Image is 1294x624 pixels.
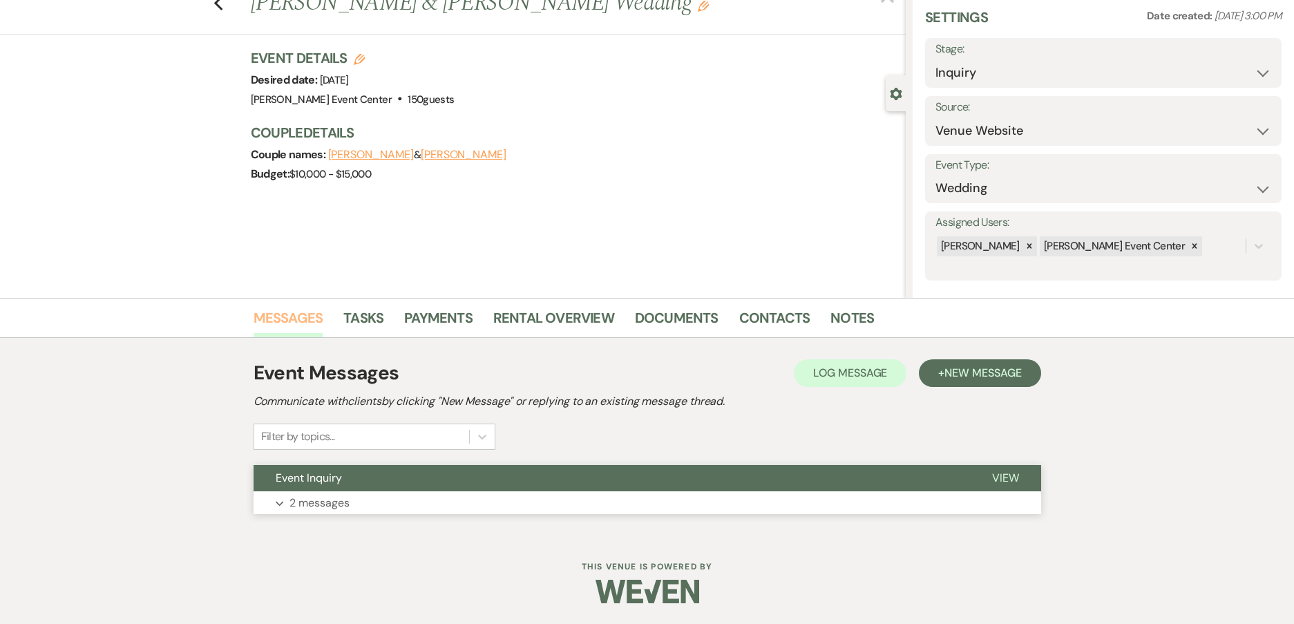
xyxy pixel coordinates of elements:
[254,491,1041,515] button: 2 messages
[937,236,1022,256] div: [PERSON_NAME]
[251,123,893,142] h3: Couple Details
[289,494,350,512] p: 2 messages
[935,213,1271,233] label: Assigned Users:
[794,359,906,387] button: Log Message
[254,359,399,388] h1: Event Messages
[251,73,320,87] span: Desired date:
[935,97,1271,117] label: Source:
[890,86,902,100] button: Close lead details
[276,471,342,485] span: Event Inquiry
[635,307,719,337] a: Documents
[1040,236,1187,256] div: [PERSON_NAME] Event Center
[935,155,1271,176] label: Event Type:
[289,167,371,181] span: $10,000 - $15,000
[1215,9,1282,23] span: [DATE] 3:00 PM
[328,149,414,160] button: [PERSON_NAME]
[970,465,1041,491] button: View
[404,307,473,337] a: Payments
[421,149,506,160] button: [PERSON_NAME]
[251,48,455,68] h3: Event Details
[830,307,874,337] a: Notes
[320,73,349,87] span: [DATE]
[251,93,392,106] span: [PERSON_NAME] Event Center
[493,307,614,337] a: Rental Overview
[1147,9,1215,23] span: Date created:
[251,147,328,162] span: Couple names:
[739,307,810,337] a: Contacts
[919,359,1040,387] button: +New Message
[254,393,1041,410] h2: Communicate with clients by clicking "New Message" or replying to an existing message thread.
[935,39,1271,59] label: Stage:
[992,471,1019,485] span: View
[254,465,970,491] button: Event Inquiry
[254,307,323,337] a: Messages
[261,428,335,445] div: Filter by topics...
[944,366,1021,380] span: New Message
[925,8,988,38] h3: Settings
[596,567,699,616] img: Weven Logo
[328,148,506,162] span: &
[813,366,887,380] span: Log Message
[251,167,290,181] span: Budget:
[408,93,454,106] span: 150 guests
[343,307,383,337] a: Tasks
